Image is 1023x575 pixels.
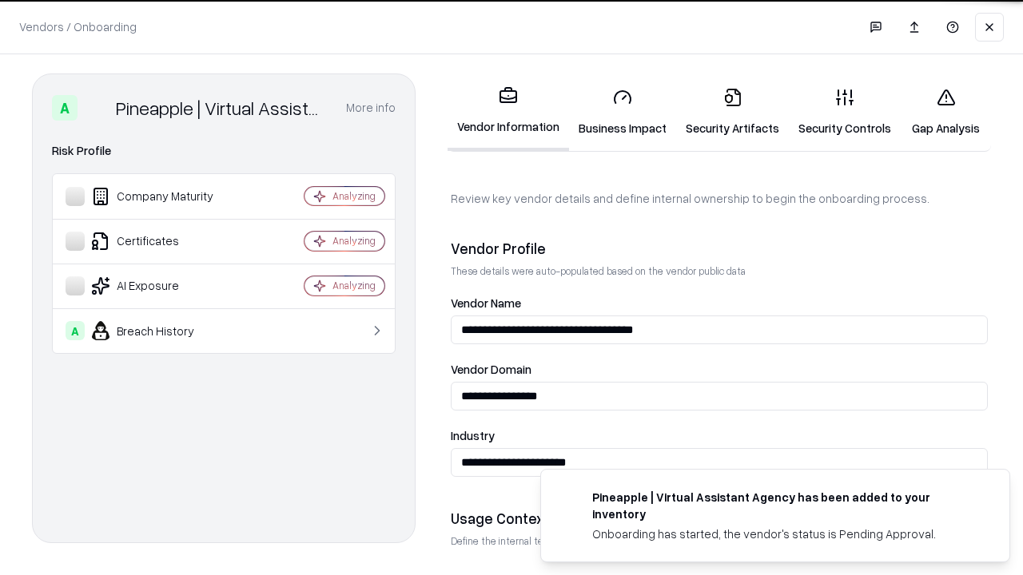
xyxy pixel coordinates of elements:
[592,525,971,542] div: Onboarding has started, the vendor's status is Pending Approval.
[84,95,109,121] img: Pineapple | Virtual Assistant Agency
[19,18,137,35] p: Vendors / Onboarding
[66,321,85,340] div: A
[451,264,988,278] p: These details were auto-populated based on the vendor public data
[451,363,988,375] label: Vendor Domain
[451,297,988,309] label: Vendor Name
[560,489,579,508] img: trypineapple.com
[346,93,396,122] button: More info
[451,534,988,548] p: Define the internal team and reason for using this vendor. This helps assess business relevance a...
[66,276,257,295] div: AI Exposure
[52,95,78,121] div: A
[332,279,376,292] div: Analyzing
[451,190,988,207] p: Review key vendor details and define internal ownership to begin the onboarding process.
[332,234,376,248] div: Analyzing
[569,75,676,149] a: Business Impact
[52,141,396,161] div: Risk Profile
[451,430,988,442] label: Industry
[116,95,327,121] div: Pineapple | Virtual Assistant Agency
[451,239,988,258] div: Vendor Profile
[332,189,376,203] div: Analyzing
[451,509,988,528] div: Usage Context
[448,73,569,151] a: Vendor Information
[676,75,789,149] a: Security Artifacts
[66,321,257,340] div: Breach History
[66,187,257,206] div: Company Maturity
[66,232,257,251] div: Certificates
[789,75,901,149] a: Security Controls
[592,489,971,522] div: Pineapple | Virtual Assistant Agency has been added to your inventory
[901,75,991,149] a: Gap Analysis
